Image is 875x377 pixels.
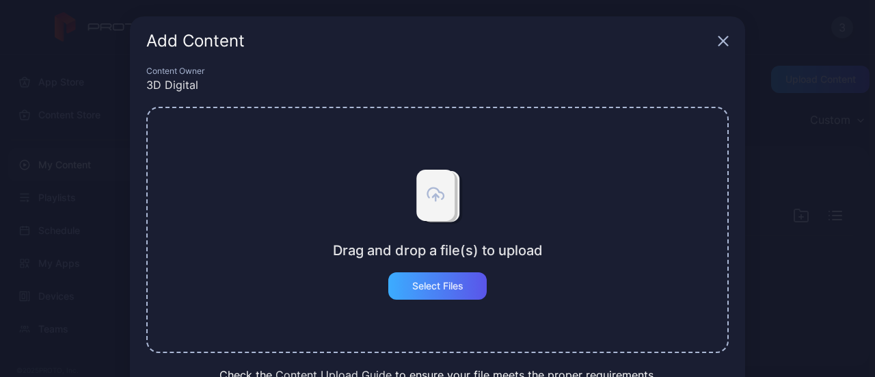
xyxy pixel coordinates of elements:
div: Add Content [146,33,712,49]
div: Drag and drop a file(s) to upload [333,242,543,259]
div: Content Owner [146,66,729,77]
div: Select Files [412,281,463,291]
button: Select Files [388,272,487,300]
div: 3D Digital [146,77,729,93]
